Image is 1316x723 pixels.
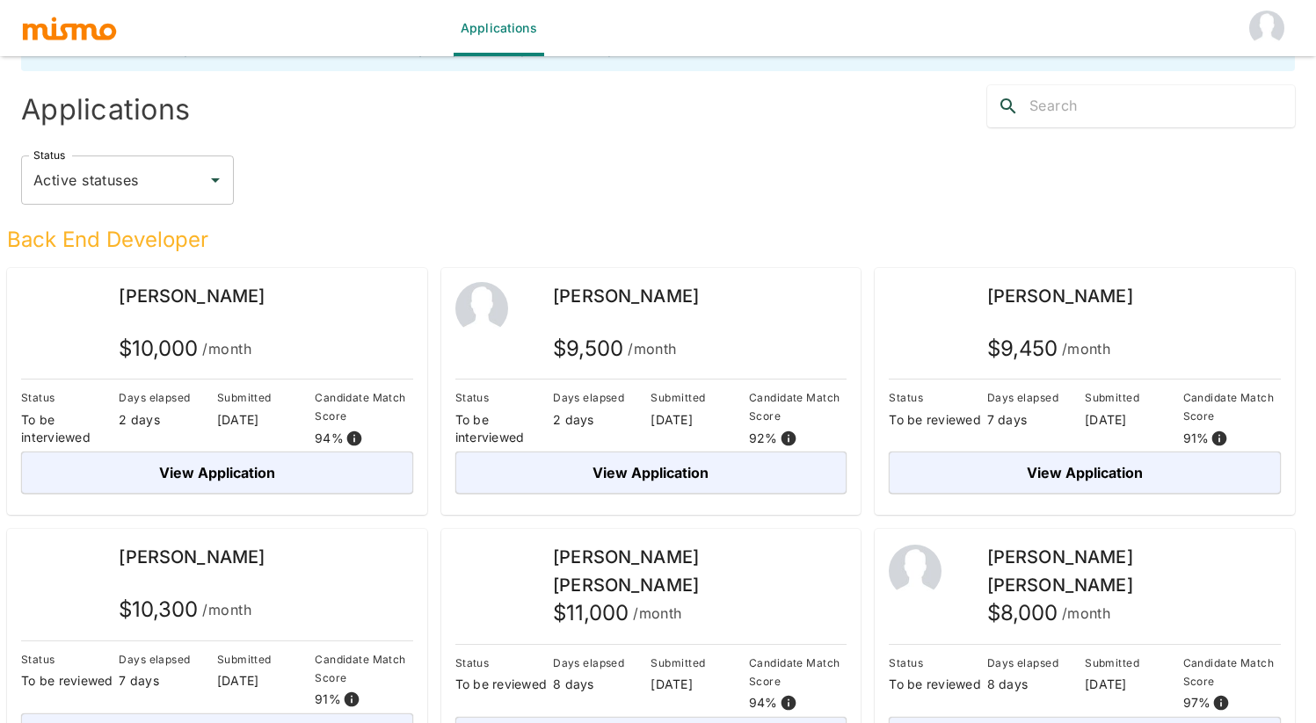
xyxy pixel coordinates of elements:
[553,676,651,693] p: 8 days
[1085,654,1182,672] p: Submitted
[1183,430,1210,447] p: 91 %
[553,654,651,672] p: Days elapsed
[987,85,1029,127] button: search
[987,599,1111,627] h5: $ 8,000
[1183,694,1211,712] p: 97 %
[749,388,847,425] p: Candidate Match Score
[21,388,119,407] p: Status
[21,672,119,690] p: To be reviewed
[987,335,1111,363] h5: $ 9,450
[217,650,315,669] p: Submitted
[628,336,677,361] span: /month
[749,654,847,690] p: Candidate Match Score
[1212,694,1230,712] svg: View resume score details
[455,654,553,672] p: Status
[1062,601,1111,625] span: /month
[780,694,797,712] svg: View resume score details
[553,388,651,407] p: Days elapsed
[987,388,1085,407] p: Days elapsed
[889,654,986,672] p: Status
[749,694,778,712] p: 94 %
[202,336,251,361] span: /month
[7,226,1295,254] h5: Back End Developer
[315,388,412,425] p: Candidate Match Score
[21,650,119,669] p: Status
[119,388,216,407] p: Days elapsed
[651,411,748,429] p: [DATE]
[1085,676,1182,693] p: [DATE]
[987,654,1085,672] p: Days elapsed
[315,690,341,708] p: 91 %
[749,430,778,447] p: 92 %
[889,676,986,693] p: To be reviewed
[217,672,315,690] p: [DATE]
[1029,92,1295,120] input: Search
[203,168,228,192] button: Open
[217,411,315,429] p: [DATE]
[21,92,651,127] h4: Applications
[553,411,651,429] p: 2 days
[889,282,942,335] img: yvoewh567ffj3oe223h2c27majis
[455,545,508,597] img: 82u6d67qbejjtpd1c2zz8vrtva4u
[33,148,65,163] label: Status
[455,282,508,335] img: 2Q==
[119,672,216,690] p: 7 days
[987,411,1085,429] p: 7 days
[1062,336,1111,361] span: /month
[119,286,265,307] span: [PERSON_NAME]
[119,546,265,568] span: [PERSON_NAME]
[21,543,74,596] img: vp4g0kst7oo7yx8avdow5un6almm
[889,411,986,429] p: To be reviewed
[119,650,216,669] p: Days elapsed
[651,388,748,407] p: Submitted
[651,676,748,693] p: [DATE]
[217,388,315,407] p: Submitted
[1085,411,1182,429] p: [DATE]
[119,335,251,363] h5: $ 10,000
[1211,430,1228,447] svg: View resume score details
[889,388,986,407] p: Status
[119,411,216,429] p: 2 days
[1249,11,1284,46] img: HM wayfinder
[455,388,553,407] p: Status
[553,286,699,307] span: [PERSON_NAME]
[21,411,119,446] p: To be interviewed
[315,430,344,447] p: 94 %
[987,286,1133,307] span: [PERSON_NAME]
[21,452,413,494] button: View Application
[553,546,699,596] span: [PERSON_NAME] [PERSON_NAME]
[1085,388,1182,407] p: Submitted
[553,335,677,363] h5: $ 9,500
[455,452,847,494] button: View Application
[345,430,363,447] svg: View resume score details
[633,601,682,625] span: /month
[202,597,251,622] span: /month
[987,676,1085,693] p: 8 days
[455,676,553,693] p: To be reviewed
[343,690,360,708] svg: View resume score details
[553,599,682,627] h5: $ 11,000
[987,546,1133,596] span: [PERSON_NAME] [PERSON_NAME]
[889,452,1281,494] button: View Application
[21,282,74,335] img: heqj8r5mwljcblfq40oaz2bawvnx
[119,596,251,624] h5: $ 10,300
[780,430,797,447] svg: View resume score details
[651,654,748,672] p: Submitted
[315,650,412,687] p: Candidate Match Score
[455,411,553,446] p: To be interviewed
[1183,654,1281,690] p: Candidate Match Score
[889,545,942,597] img: 2Q==
[21,15,118,41] img: logo
[1183,388,1281,425] p: Candidate Match Score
